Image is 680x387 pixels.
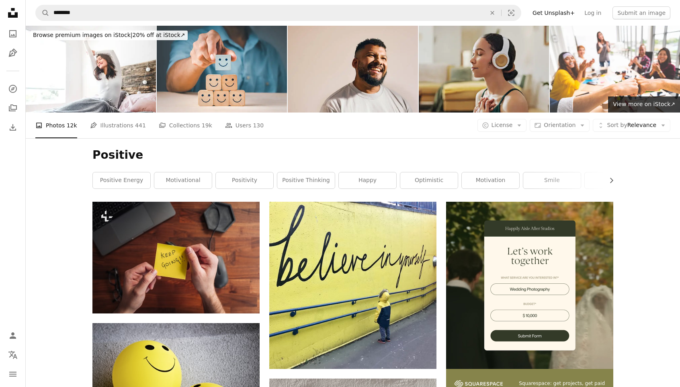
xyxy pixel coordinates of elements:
a: motivation [462,172,519,188]
a: Users 130 [225,113,264,138]
a: yellow smiley emoji on gray textile [92,375,260,382]
button: Menu [5,366,21,382]
span: Relevance [607,121,656,129]
a: Collections 19k [159,113,212,138]
a: Get Unsplash+ [528,6,580,19]
a: Log in / Sign up [5,328,21,344]
span: Browse premium images on iStock | [33,32,132,38]
div: 20% off at iStock ↗ [31,31,188,40]
a: positivity [216,172,273,188]
a: smile [523,172,581,188]
button: scroll list to the right [604,172,613,188]
button: Submit an image [612,6,670,19]
a: optimistic [400,172,458,188]
span: License [492,122,513,128]
img: A man's hand placing a wooden cube block form with a smiling symbol. The notion of a satisfaction... [157,26,287,113]
button: Visual search [502,5,521,20]
a: Explore [5,81,21,97]
a: motivational [154,172,212,188]
button: License [477,119,527,132]
button: Language [5,347,21,363]
span: 130 [253,121,264,130]
span: Orientation [544,122,576,128]
a: View more on iStock↗ [608,96,680,113]
h1: Positive [92,148,613,162]
button: Sort byRelevance [593,119,670,132]
a: Illustrations 441 [90,113,146,138]
button: Clear [483,5,501,20]
img: Gen Z male wearing t-shirt and looking up laughing. Beauty and wellness concept. [288,26,418,113]
a: Photos [5,26,21,42]
a: Download History [5,119,21,135]
a: Illustrations [5,45,21,61]
img: toddler looking at believe in yourself graffiti [269,202,436,369]
img: Business partners or coworkers fist bump in team meeting, multiethnic diverse group of happy coll... [550,26,680,113]
img: a person holding a sticky note with the words keep going written on it [92,202,260,313]
form: Find visuals sitewide [35,5,521,21]
span: View more on iStock ↗ [613,101,675,107]
a: positive energy [93,172,150,188]
a: positive thinking [277,172,335,188]
a: Browse premium images on iStock|20% off at iStock↗ [26,26,193,45]
img: Woman, meditation and yoga in headphones listening to calm music, holistic exercise and peace in ... [419,26,549,113]
a: toddler looking at believe in yourself graffiti [269,281,436,289]
a: happy [339,172,396,188]
img: file-1747939393036-2c53a76c450aimage [446,202,613,369]
a: Collections [5,100,21,116]
span: Sort by [607,122,627,128]
span: Squarespace: get projects, get paid [519,380,605,387]
img: I feel well rested [26,26,156,113]
a: Log in [580,6,606,19]
span: 441 [135,121,146,130]
a: a person holding a sticky note with the words keep going written on it [92,254,260,261]
button: Search Unsplash [36,5,49,20]
button: Orientation [530,119,590,132]
span: 19k [202,121,212,130]
a: word [585,172,642,188]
